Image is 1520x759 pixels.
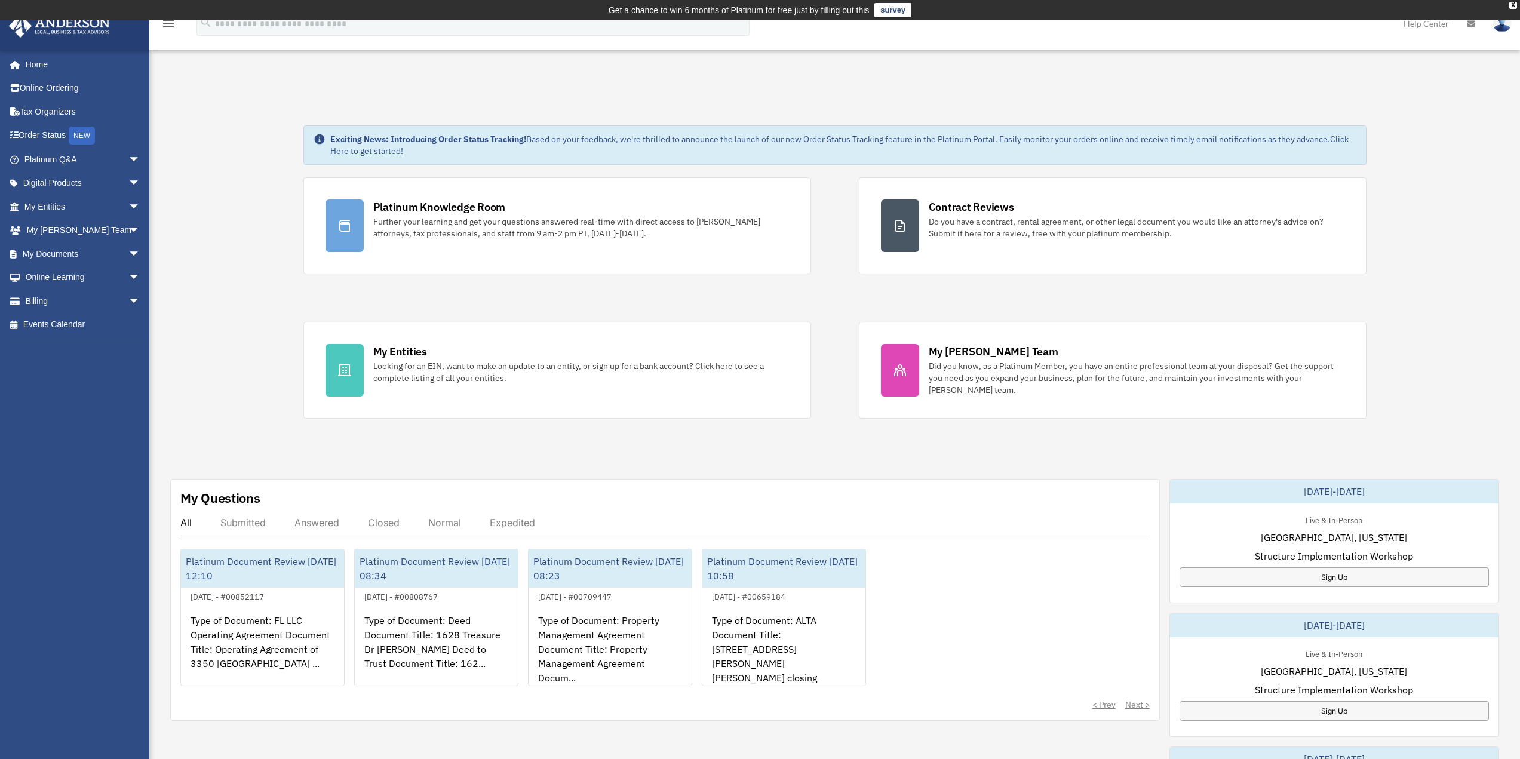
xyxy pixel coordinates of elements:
a: My [PERSON_NAME] Teamarrow_drop_down [8,219,158,242]
div: My Entities [373,344,427,359]
a: Platinum Knowledge Room Further your learning and get your questions answered real-time with dire... [303,177,811,274]
div: [DATE] - #00659184 [702,589,795,602]
a: Tax Organizers [8,100,158,124]
a: Platinum Document Review [DATE] 08:23[DATE] - #00709447Type of Document: Property Management Agre... [528,549,692,686]
span: arrow_drop_down [128,242,152,266]
a: My Entitiesarrow_drop_down [8,195,158,219]
div: NEW [69,127,95,145]
a: Contract Reviews Do you have a contract, rental agreement, or other legal document you would like... [859,177,1367,274]
span: [GEOGRAPHIC_DATA], [US_STATE] [1261,664,1407,678]
i: menu [161,17,176,31]
div: [DATE] - #00852117 [181,589,274,602]
img: User Pic [1493,15,1511,32]
a: Sign Up [1180,567,1489,587]
a: Platinum Document Review [DATE] 10:58[DATE] - #00659184Type of Document: ALTA Document Title: [ST... [702,549,866,686]
span: arrow_drop_down [128,171,152,196]
div: Did you know, as a Platinum Member, you have an entire professional team at your disposal? Get th... [929,360,1344,396]
div: [DATE] - #00808767 [355,589,447,602]
a: My Entities Looking for an EIN, want to make an update to an entity, or sign up for a bank accoun... [303,322,811,419]
span: Structure Implementation Workshop [1255,549,1413,563]
span: arrow_drop_down [128,148,152,172]
div: [DATE]-[DATE] [1170,613,1498,637]
div: Platinum Document Review [DATE] 08:34 [355,549,518,588]
div: Type of Document: FL LLC Operating Agreement Document Title: Operating Agreement of 3350 [GEOGRAP... [181,604,344,697]
a: Sign Up [1180,701,1489,721]
div: Platinum Document Review [DATE] 08:23 [529,549,692,588]
div: Submitted [220,517,266,528]
a: Online Ordering [8,76,158,100]
div: Further your learning and get your questions answered real-time with direct access to [PERSON_NAM... [373,216,789,239]
a: Platinum Q&Aarrow_drop_down [8,148,158,171]
span: arrow_drop_down [128,195,152,219]
span: arrow_drop_down [128,289,152,314]
div: Expedited [490,517,535,528]
a: Click Here to get started! [330,134,1349,156]
i: search [199,16,213,29]
strong: Exciting News: Introducing Order Status Tracking! [330,134,526,145]
a: Events Calendar [8,313,158,337]
a: Order StatusNEW [8,124,158,148]
a: survey [874,3,911,17]
div: [DATE]-[DATE] [1170,480,1498,503]
a: Home [8,53,152,76]
div: Based on your feedback, we're thrilled to announce the launch of our new Order Status Tracking fe... [330,133,1356,157]
div: My [PERSON_NAME] Team [929,344,1058,359]
span: Structure Implementation Workshop [1255,683,1413,697]
span: [GEOGRAPHIC_DATA], [US_STATE] [1261,530,1407,545]
div: Type of Document: ALTA Document Title: [STREET_ADDRESS][PERSON_NAME] [PERSON_NAME] closing statem... [702,604,865,697]
div: Platinum Document Review [DATE] 12:10 [181,549,344,588]
div: Answered [294,517,339,528]
a: Billingarrow_drop_down [8,289,158,313]
a: Online Learningarrow_drop_down [8,266,158,290]
div: close [1509,2,1517,9]
div: Platinum Knowledge Room [373,199,506,214]
a: Digital Productsarrow_drop_down [8,171,158,195]
div: Do you have a contract, rental agreement, or other legal document you would like an attorney's ad... [929,216,1344,239]
div: Live & In-Person [1296,647,1372,659]
a: Platinum Document Review [DATE] 12:10[DATE] - #00852117Type of Document: FL LLC Operating Agreeme... [180,549,345,686]
span: arrow_drop_down [128,266,152,290]
div: Live & In-Person [1296,513,1372,526]
div: My Questions [180,489,260,507]
div: Platinum Document Review [DATE] 10:58 [702,549,865,588]
div: Closed [368,517,400,528]
div: Type of Document: Property Management Agreement Document Title: Property Management Agreement Doc... [529,604,692,697]
a: Platinum Document Review [DATE] 08:34[DATE] - #00808767Type of Document: Deed Document Title: 162... [354,549,518,686]
div: Looking for an EIN, want to make an update to an entity, or sign up for a bank account? Click her... [373,360,789,384]
a: My Documentsarrow_drop_down [8,242,158,266]
span: arrow_drop_down [128,219,152,243]
div: Normal [428,517,461,528]
div: Get a chance to win 6 months of Platinum for free just by filling out this [609,3,870,17]
div: All [180,517,192,528]
div: Type of Document: Deed Document Title: 1628 Treasure Dr [PERSON_NAME] Deed to Trust Document Titl... [355,604,518,697]
a: menu [161,21,176,31]
div: Contract Reviews [929,199,1014,214]
a: My [PERSON_NAME] Team Did you know, as a Platinum Member, you have an entire professional team at... [859,322,1367,419]
div: [DATE] - #00709447 [529,589,621,602]
img: Anderson Advisors Platinum Portal [5,14,113,38]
